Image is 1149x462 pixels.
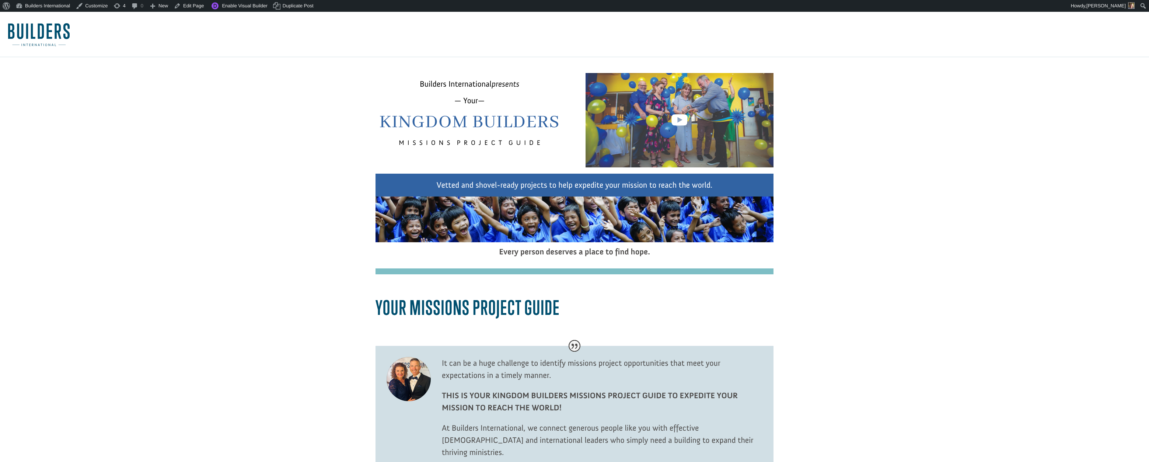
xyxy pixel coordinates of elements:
[8,23,70,46] img: Builders International
[1086,3,1126,8] span: [PERSON_NAME]
[442,390,738,413] b: THIS IS YOUR KINGDOM BUILDERS MISSIONS PROJECT GUIDE TO EXPEDITE YOUR MISSION TO REACH THE WORLD!
[442,357,762,389] p: It can be a huge challenge to identify missions project opportunities that meet your expectations...
[437,180,713,190] span: Vetted and shovel-ready projects to help expedite your mission to reach the world.
[399,139,540,147] span: M I S S I O N S P R O J E C T G U I D E
[499,247,650,257] span: Every person deserves a place to find hope.
[492,79,519,89] em: presents
[376,296,560,319] span: Your Missions Project Guide
[454,95,485,105] span: — Your—
[420,79,519,89] span: Builders International
[379,111,560,134] span: Kingdom Builders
